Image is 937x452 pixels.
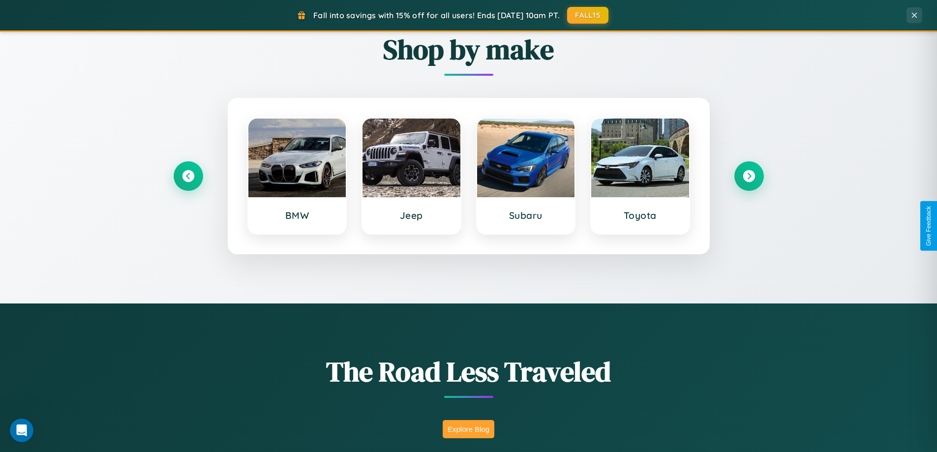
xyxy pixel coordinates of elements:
h1: The Road Less Traveled [174,353,764,391]
h3: Subaru [487,210,565,221]
div: Give Feedback [925,206,932,246]
iframe: Intercom live chat [10,419,33,442]
button: FALL15 [567,7,608,24]
span: Fall into savings with 15% off for all users! Ends [DATE] 10am PT. [313,10,560,20]
h3: Toyota [601,210,679,221]
h3: BMW [258,210,336,221]
button: Explore Blog [443,420,494,438]
h3: Jeep [372,210,451,221]
h2: Shop by make [174,30,764,68]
